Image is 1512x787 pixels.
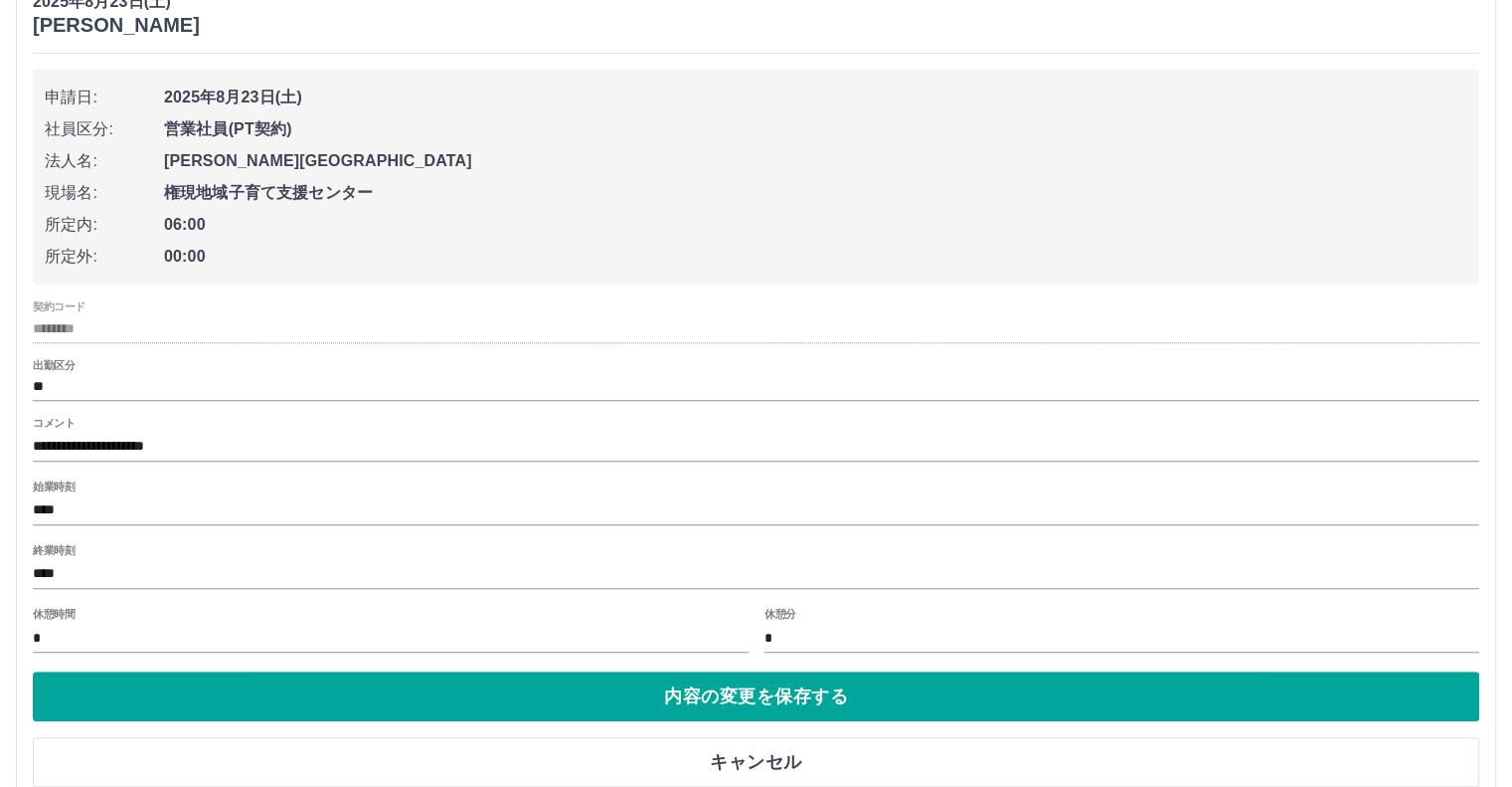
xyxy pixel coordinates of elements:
label: 休憩時間 [33,607,75,622]
h3: [PERSON_NAME] [33,14,200,37]
span: [PERSON_NAME][GEOGRAPHIC_DATA] [164,149,1467,173]
span: 権現地域子育て支援センター [164,181,1467,205]
span: 申請日: [45,86,164,109]
span: 所定外: [45,245,164,269]
label: 出勤区分 [33,357,75,372]
span: 所定内: [45,213,164,237]
label: 始業時刻 [33,479,75,493]
label: 終業時刻 [33,542,75,557]
span: 00:00 [164,245,1467,269]
label: 契約コード [33,299,85,314]
span: 06:00 [164,213,1467,237]
button: 内容の変更を保存する [33,672,1479,721]
button: キャンセル [33,737,1479,787]
span: 法人名: [45,149,164,173]
span: 2025年8月23日(土) [164,86,1467,109]
label: 休憩分 [764,607,796,622]
span: 社員区分: [45,117,164,141]
label: コメント [33,415,75,430]
span: 営業社員(PT契約) [164,117,1467,141]
span: 現場名: [45,181,164,205]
